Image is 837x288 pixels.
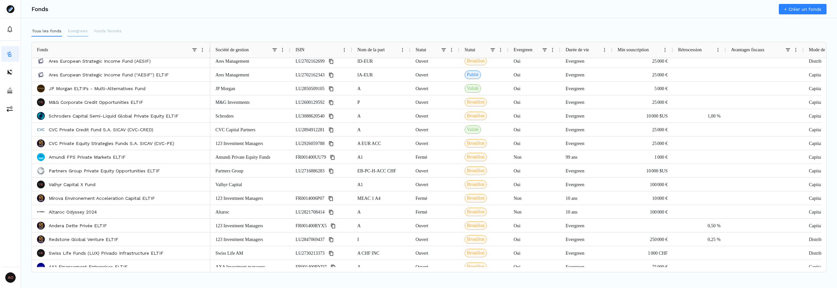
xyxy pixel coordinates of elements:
[612,68,673,81] div: 25 000 €
[566,47,589,53] span: Durée de vie
[5,272,16,283] span: AO
[560,260,612,273] div: Evergreen
[410,219,459,232] div: Ouvert
[612,164,673,177] div: 10 000 $US
[612,178,673,191] div: 100 000 €
[508,82,560,95] div: Oui
[560,109,612,122] div: Evergreen
[352,68,410,81] div: IA-EUR
[352,136,410,150] div: A EUR ACC
[210,246,290,260] div: Swiss Life AM
[560,164,612,177] div: Evergreen
[296,55,325,68] span: LU2702162699
[1,46,19,62] a: funds
[467,85,479,92] span: Validé
[508,260,560,273] div: Oui
[678,47,702,53] span: Rétrocession
[327,249,335,257] button: Copy
[329,222,337,230] button: Copy
[210,82,290,95] div: JP Morgan
[37,167,45,175] img: Partners Group Private Equity Opportunities ELTIF
[49,222,107,229] a: Andera Dette Privée ELTIF
[49,126,153,133] p: CVC Private Credit Fund S.A. SICAV (CVC-CRED)
[467,209,485,215] span: Brouillon
[467,126,479,133] span: Validé
[327,208,335,216] button: Copy
[560,95,612,109] div: Evergreen
[49,236,118,243] a: Redstone Global Venture ELTIF
[352,150,410,164] div: A1
[49,264,128,270] p: AXA Financement Entreprises ELTIF
[296,233,325,246] span: LU2847069437
[508,109,560,122] div: Oui
[327,99,335,106] button: Copy
[467,72,479,78] span: Publié
[67,26,88,37] button: Evergreen
[37,139,45,147] img: CVC Private Equity Strategies Funds S.A. SICAV (CVC-PE)
[37,153,45,161] img: Amundi FPS Private Markets ELTIF
[467,236,485,243] span: Brouillon
[560,82,612,95] div: Evergreen
[410,232,459,246] div: Ouvert
[410,109,459,122] div: Ouvert
[49,250,163,256] p: Swiss Life Funds (LUX) Privado Infrastructure ELTIF
[673,219,726,232] div: 0,50 %
[508,205,560,218] div: Non
[731,47,764,53] span: Avantages fiscaux
[39,251,43,255] p: UK
[352,82,410,95] div: A
[37,57,45,65] img: Ares European Strategic Income Fund (AESIF)
[508,95,560,109] div: Oui
[49,85,145,92] a: JP Morgan ELTIFs - Multi-Alternatives Fund
[49,99,143,105] p: M&G Corporate Credit Opportunities ELTIF
[210,260,290,273] div: AXA Investment managers
[352,164,410,177] div: EB-PC-H-ACC CHF
[467,154,485,160] span: Brouillon
[779,4,827,14] a: + Créer un fonds
[612,123,673,136] div: 25 000 €
[49,195,155,201] p: Mirova Environement Acceleration Capital ELTIF
[39,101,43,104] p: UK
[7,51,13,57] img: funds
[7,105,13,112] img: commissions
[508,219,560,232] div: Oui
[327,236,335,244] button: Copy
[560,136,612,150] div: Evergreen
[296,247,325,260] span: LU2730213373
[32,28,61,34] p: Tous les fonds
[37,263,45,271] img: AXA Financement Entreprises ELTIF
[467,250,485,256] span: Brouillon
[1,64,19,80] a: distributors
[467,168,485,174] span: Brouillon
[215,47,249,53] span: Société de gestion
[508,54,560,68] div: Oui
[612,232,673,246] div: 250 000 €
[410,205,459,218] div: Fermé
[673,109,726,122] div: 1,00 %
[296,123,325,136] span: LU2894912281
[31,26,62,37] button: Tous les fonds
[410,95,459,109] div: Ouvert
[467,99,485,105] span: Brouillon
[37,71,45,79] img: Ares European Strategic Income Fund ("AESIF") ELTIF
[296,68,325,82] span: LU2702162343
[352,219,410,232] div: A
[296,205,325,219] span: LU2821708414
[508,178,560,191] div: Oui
[37,222,45,230] img: Andera Dette Privée ELTIF
[508,191,560,205] div: Non
[352,191,410,205] div: MEAC 1 A4
[612,246,673,260] div: 1 000 CHF
[352,260,410,273] div: A
[49,154,126,160] p: Amundi FPS Private Markets ELTIF
[296,164,325,178] span: LU2716886283
[560,246,612,260] div: Evergreen
[37,208,45,216] img: Altaroc Odyssey 2024
[560,68,612,81] div: Evergreen
[210,219,290,232] div: 123 Investment Managers
[410,191,459,205] div: Fermé
[49,181,95,188] p: Valhyr Capital X Fund
[296,192,324,205] span: FR0014006P07
[1,101,19,117] a: commissions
